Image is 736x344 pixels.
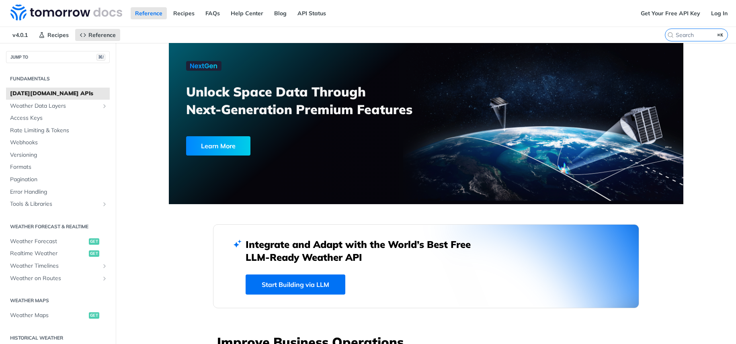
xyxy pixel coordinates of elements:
kbd: ⌘K [715,31,726,39]
span: Weather Timelines [10,262,99,270]
a: FAQs [201,7,224,19]
span: Reference [88,31,116,39]
a: [DATE][DOMAIN_NAME] APIs [6,88,110,100]
a: Reference [75,29,120,41]
span: Tools & Libraries [10,200,99,208]
img: Tomorrow.io Weather API Docs [10,4,122,20]
span: Webhooks [10,139,108,147]
span: Access Keys [10,114,108,122]
a: Log In [707,7,732,19]
button: Show subpages for Weather Data Layers [101,103,108,109]
a: Recipes [169,7,199,19]
a: Tools & LibrariesShow subpages for Tools & Libraries [6,198,110,210]
a: Realtime Weatherget [6,248,110,260]
span: get [89,250,99,257]
a: API Status [293,7,330,19]
a: Get Your Free API Key [636,7,705,19]
h2: Weather Forecast & realtime [6,223,110,230]
a: Reference [131,7,167,19]
span: Weather Forecast [10,238,87,246]
a: Rate Limiting & Tokens [6,125,110,137]
h3: Unlock Space Data Through Next-Generation Premium Features [186,83,435,118]
a: Weather on RoutesShow subpages for Weather on Routes [6,272,110,285]
span: v4.0.1 [8,29,32,41]
span: Recipes [47,31,69,39]
a: Webhooks [6,137,110,149]
a: Access Keys [6,112,110,124]
a: Error Handling [6,186,110,198]
h2: Fundamentals [6,75,110,82]
a: Weather Data LayersShow subpages for Weather Data Layers [6,100,110,112]
button: JUMP TO⌘/ [6,51,110,63]
a: Formats [6,161,110,173]
span: Weather Data Layers [10,102,99,110]
span: get [89,312,99,319]
span: Weather on Routes [10,274,99,283]
a: Pagination [6,174,110,186]
a: Weather TimelinesShow subpages for Weather Timelines [6,260,110,272]
span: Rate Limiting & Tokens [10,127,108,135]
span: Pagination [10,176,108,184]
span: ⌘/ [96,54,105,61]
h2: Weather Maps [6,297,110,304]
a: Weather Mapsget [6,309,110,321]
span: get [89,238,99,245]
a: Blog [270,7,291,19]
a: Help Center [226,7,268,19]
a: Weather Forecastget [6,235,110,248]
span: Weather Maps [10,311,87,319]
h2: Historical Weather [6,334,110,342]
button: Show subpages for Weather Timelines [101,263,108,269]
span: [DATE][DOMAIN_NAME] APIs [10,90,108,98]
a: Versioning [6,149,110,161]
a: Recipes [34,29,73,41]
svg: Search [667,32,674,38]
span: Formats [10,163,108,171]
span: Error Handling [10,188,108,196]
div: Learn More [186,136,250,156]
span: Realtime Weather [10,250,87,258]
h2: Integrate and Adapt with the World’s Best Free LLM-Ready Weather API [246,238,483,264]
span: Versioning [10,151,108,159]
a: Learn More [186,136,385,156]
a: Start Building via LLM [246,274,345,295]
img: NextGen [186,61,221,71]
button: Show subpages for Weather on Routes [101,275,108,282]
button: Show subpages for Tools & Libraries [101,201,108,207]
